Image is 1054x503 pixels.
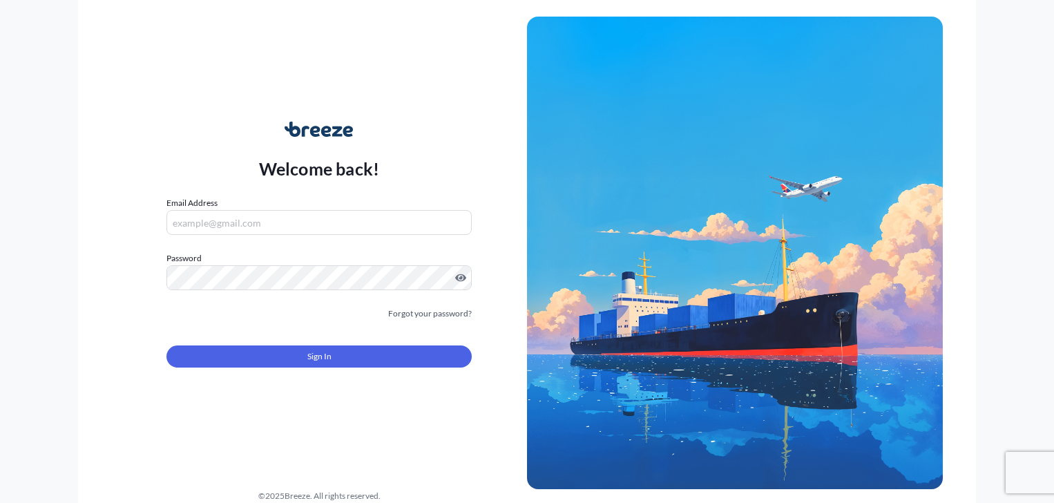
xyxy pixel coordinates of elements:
[166,210,472,235] input: example@gmail.com
[388,307,472,321] a: Forgot your password?
[111,489,527,503] div: © 2025 Breeze. All rights reserved.
[527,17,943,489] img: Ship illustration
[455,272,466,283] button: Show password
[166,251,472,265] label: Password
[166,196,218,210] label: Email Address
[166,345,472,368] button: Sign In
[307,350,332,363] span: Sign In
[259,158,380,180] p: Welcome back!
